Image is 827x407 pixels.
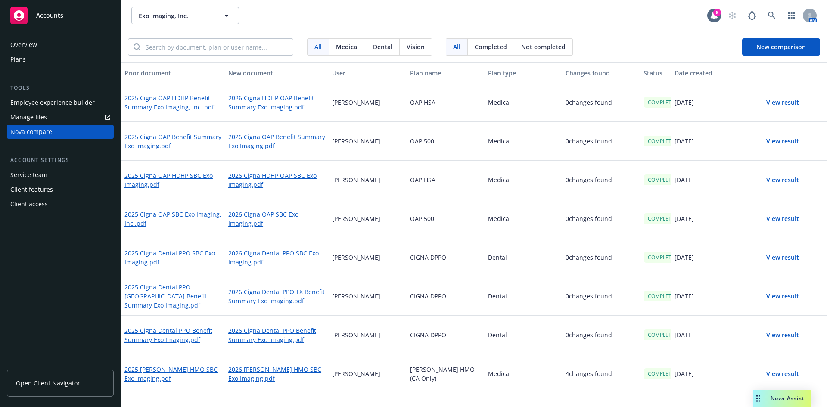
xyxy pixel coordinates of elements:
a: 2026 Cigna Dental PPO TX Benefit Summary Exo Imaging.pdf [228,287,325,305]
span: Exo Imaging, Inc. [139,11,213,20]
button: View result [752,171,813,189]
button: View result [752,94,813,111]
a: 2026 Cigna OAP SBC Exo Imaging.pdf [228,210,325,228]
a: 2025 [PERSON_NAME] HMO SBC Exo Imaging.pdf [124,365,221,383]
div: COMPLETED [644,213,683,224]
p: 0 changes found [566,175,612,184]
div: OAP 500 [407,199,485,238]
div: OAP HSA [407,161,485,199]
a: Client features [7,183,114,196]
a: Search [763,7,780,24]
div: Medical [485,83,563,122]
div: COMPLETED [644,97,683,108]
a: 2025 Cigna OAP HDHP SBC Exo Imaging.pdf [124,171,221,189]
a: Nova compare [7,125,114,139]
button: Date created [671,62,749,83]
p: [DATE] [675,292,694,301]
p: [PERSON_NAME] [332,175,380,184]
button: Changes found [562,62,640,83]
div: Medical [485,354,563,393]
button: View result [752,210,813,227]
div: Manage files [10,110,47,124]
a: 2025 Cigna Dental PPO Benefit Summary Exo Imaging.pdf [124,326,221,344]
div: COMPLETED [644,329,683,340]
div: CIGNA DPPO [407,238,485,277]
p: [PERSON_NAME] [332,330,380,339]
a: Manage files [7,110,114,124]
div: OAP HSA [407,83,485,122]
button: Exo Imaging, Inc. [131,7,239,24]
p: 4 changes found [566,369,612,378]
div: Client features [10,183,53,196]
div: COMPLETED [644,174,683,185]
div: Client access [10,197,48,211]
span: All [453,42,460,51]
a: Employee experience builder [7,96,114,109]
a: 2026 [PERSON_NAME] HMO SBC Exo Imaging.pdf [228,365,325,383]
div: New document [228,68,325,78]
div: COMPLETED [644,136,683,146]
a: Plans [7,53,114,66]
a: Switch app [783,7,800,24]
p: [PERSON_NAME] [332,98,380,107]
div: CIGNA DPPO [407,277,485,316]
svg: Search [134,43,140,50]
div: COMPLETED [644,291,683,301]
button: Plan type [485,62,563,83]
span: Completed [475,42,507,51]
button: View result [752,133,813,150]
p: 0 changes found [566,253,612,262]
a: Accounts [7,3,114,28]
div: CIGNA DPPO [407,316,485,354]
div: Overview [10,38,37,52]
p: [DATE] [675,214,694,223]
p: [PERSON_NAME] [332,369,380,378]
p: [DATE] [675,330,694,339]
button: View result [752,249,813,266]
div: User [332,68,403,78]
div: Medical [485,122,563,161]
a: 2025 Cigna Dental PPO [GEOGRAPHIC_DATA] Benefit Summary Exo Imaging.pdf [124,283,221,310]
span: Vision [407,42,425,51]
a: Overview [7,38,114,52]
p: [PERSON_NAME] [332,253,380,262]
span: New comparison [756,43,806,51]
a: 2025 Cigna Dental PPO SBC Exo Imaging.pdf [124,249,221,267]
div: Tools [7,84,114,92]
a: 2025 Cigna OAP HDHP Benefit Summary Exo Imaging, Inc..pdf [124,93,221,112]
button: Nova Assist [753,390,811,407]
button: Status [640,62,671,83]
span: Medical [336,42,359,51]
a: 2026 Cigna HDHP OAP SBC Exo Imaging.pdf [228,171,325,189]
a: Start snowing [724,7,741,24]
p: [DATE] [675,98,694,107]
span: Open Client Navigator [16,379,80,388]
div: Prior document [124,68,221,78]
div: Dental [485,277,563,316]
div: Service team [10,168,47,182]
a: 2026 Cigna Dental PPO SBC Exo Imaging.pdf [228,249,325,267]
span: Nova Assist [771,395,805,402]
div: OAP 500 [407,122,485,161]
p: [DATE] [675,175,694,184]
div: Plan type [488,68,559,78]
div: Plans [10,53,26,66]
div: Account settings [7,156,114,165]
p: [DATE] [675,369,694,378]
div: 9 [713,9,721,16]
div: Drag to move [753,390,764,407]
span: Not completed [521,42,566,51]
p: 0 changes found [566,214,612,223]
button: New comparison [742,38,820,56]
input: Search by document, plan or user name... [140,39,293,55]
p: [DATE] [675,253,694,262]
button: View result [752,288,813,305]
p: [PERSON_NAME] [332,292,380,301]
p: 0 changes found [566,292,612,301]
button: Plan name [407,62,485,83]
a: 2025 Cigna OAP Benefit Summary Exo Imaging.pdf [124,132,221,150]
span: All [314,42,322,51]
div: Status [644,68,668,78]
span: Accounts [36,12,63,19]
div: Medical [485,161,563,199]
